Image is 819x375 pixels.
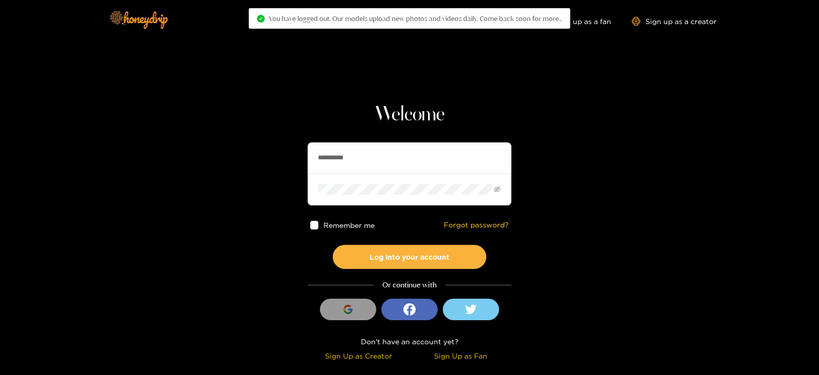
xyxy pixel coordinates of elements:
a: Forgot password? [444,221,509,230]
span: check-circle [257,15,265,23]
button: Log into your account [333,245,486,269]
a: Sign up as a creator [632,17,717,26]
div: Sign Up as Fan [412,350,509,362]
span: You have logged out. Our models upload new photos and videos daily. Come back soon for more.. [269,14,562,23]
span: eye-invisible [494,186,501,193]
div: Or continue with [308,279,511,291]
a: Sign up as a fan [541,17,611,26]
div: Sign Up as Creator [310,350,407,362]
h1: Welcome [308,102,511,127]
span: Remember me [324,221,375,229]
div: Don't have an account yet? [308,336,511,347]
